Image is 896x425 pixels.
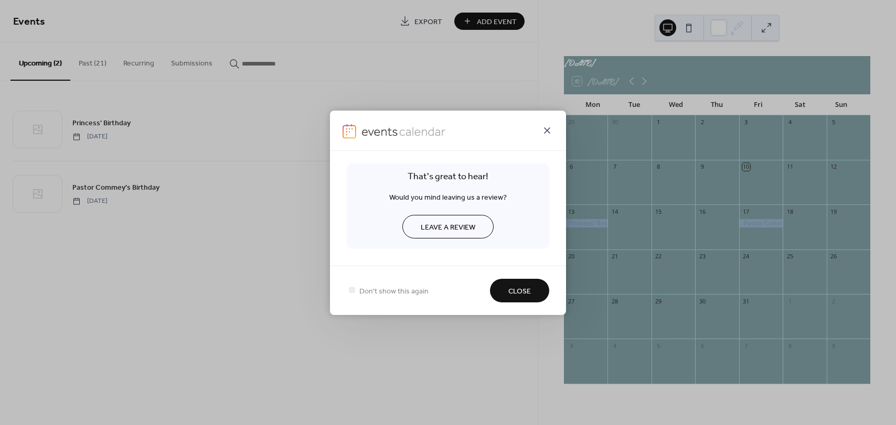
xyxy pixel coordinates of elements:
button: Close [490,279,549,302]
span: Don't show this again [359,286,429,297]
span: Would you mind leaving us a review? [389,192,507,203]
a: Leave a review [402,215,494,238]
img: logo-icon [361,124,446,138]
span: Leave a review [421,222,475,233]
span: That's great to hear! [408,169,488,184]
img: logo-icon [343,124,356,138]
span: Close [508,286,531,297]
